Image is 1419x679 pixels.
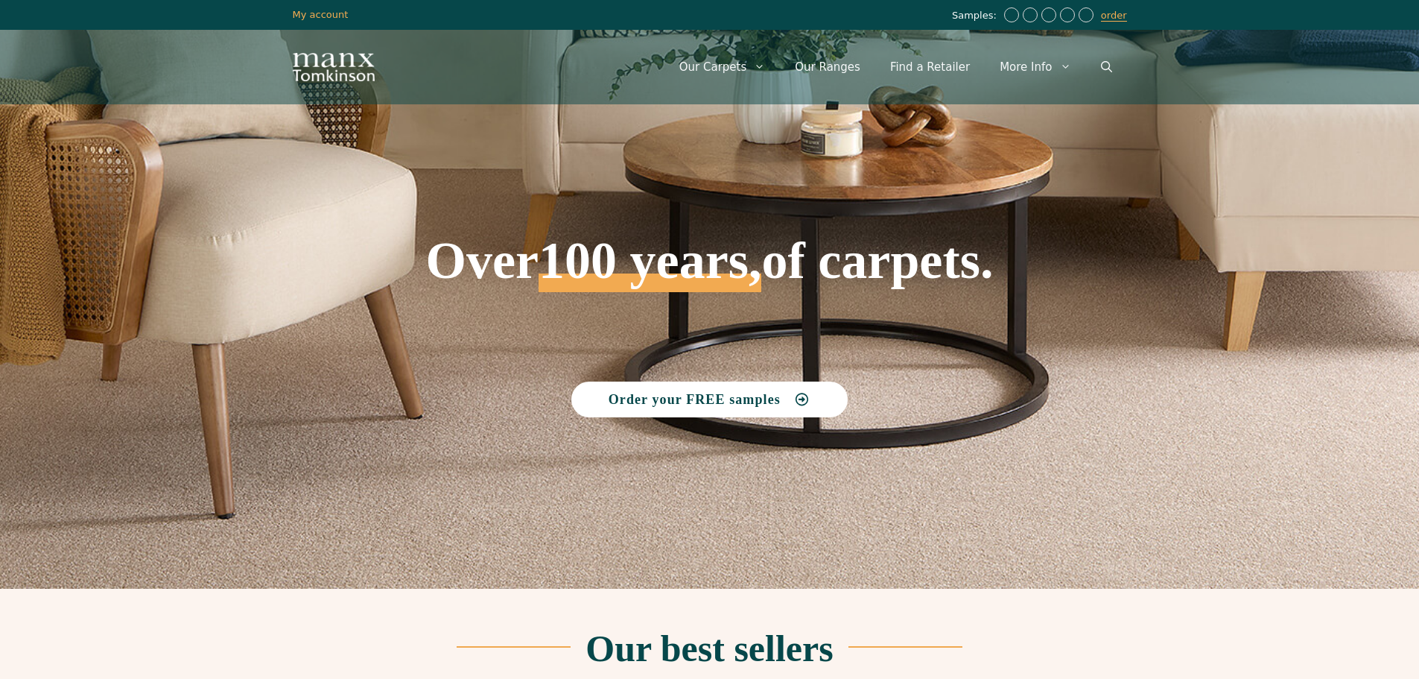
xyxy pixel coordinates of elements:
a: Our Carpets [664,45,781,89]
a: My account [293,9,349,20]
a: order [1101,10,1127,22]
span: Samples: [952,10,1000,22]
nav: Primary [664,45,1127,89]
a: Find a Retailer [875,45,985,89]
img: Manx Tomkinson [293,53,375,81]
a: More Info [985,45,1085,89]
h2: Our best sellers [585,630,833,667]
a: Open Search Bar [1086,45,1127,89]
a: Order your FREE samples [571,382,848,417]
span: 100 years, [539,247,761,292]
span: Order your FREE samples [609,393,781,406]
h1: Over of carpets. [293,127,1127,292]
a: Our Ranges [780,45,875,89]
